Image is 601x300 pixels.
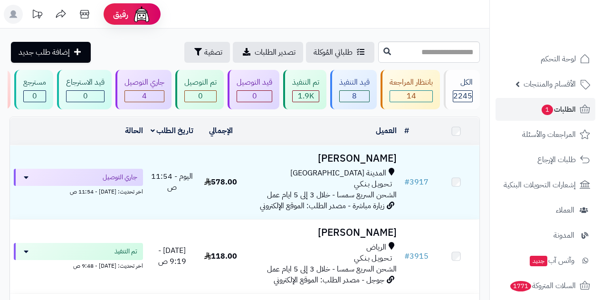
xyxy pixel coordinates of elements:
[496,48,595,70] a: لوحة التحكم
[453,77,473,88] div: الكل
[281,70,328,109] a: تم التنفيذ 1.9K
[158,245,186,267] span: [DATE] - 9:19 ص
[14,186,143,196] div: اخر تحديث: [DATE] - 11:54 ص
[185,91,216,102] div: 0
[125,125,143,136] a: الحالة
[19,47,70,58] span: إضافة طلب جديد
[354,253,392,264] span: تـحـويـل بـنـكـي
[184,42,230,63] button: تصفية
[496,123,595,146] a: المراجعات والأسئلة
[496,98,595,121] a: الطلبات1
[248,153,397,164] h3: [PERSON_NAME]
[404,251,410,262] span: #
[55,70,114,109] a: قيد الاسترجاع 0
[530,256,547,266] span: جديد
[237,77,272,88] div: قيد التوصيل
[496,148,595,171] a: طلبات الإرجاع
[352,90,357,102] span: 8
[541,103,576,116] span: الطلبات
[339,77,370,88] div: قيد التنفيذ
[252,90,257,102] span: 0
[379,70,442,109] a: بانتظار المراجعة 14
[404,251,429,262] a: #3915
[293,91,319,102] div: 1864
[125,91,164,102] div: 4
[328,70,379,109] a: قيد التنفيذ 8
[340,91,369,102] div: 8
[204,47,222,58] span: تصفية
[114,70,173,109] a: جاري التوصيل 4
[274,274,384,286] span: جوجل - مصدر الطلب: الموقع الإلكتروني
[510,281,531,291] span: 1771
[124,77,164,88] div: جاري التوصيل
[553,229,574,242] span: المدونة
[524,77,576,91] span: الأقسام والمنتجات
[267,263,397,275] span: الشحن السريع سمسا - خلال 3 إلى 5 ايام عمل
[541,52,576,66] span: لوحة التحكم
[204,251,237,262] span: 118.00
[237,91,272,102] div: 0
[260,200,384,212] span: زيارة مباشرة - مصدر الطلب: الموقع الإلكتروني
[255,47,296,58] span: تصدير الطلبات
[314,47,353,58] span: طلباتي المُوكلة
[83,90,88,102] span: 0
[496,249,595,272] a: وآتس آبجديد
[233,42,303,63] a: تصدير الطلبات
[407,90,416,102] span: 14
[103,173,137,182] span: جاري التوصيل
[23,77,46,88] div: مسترجع
[151,171,193,193] span: اليوم - 11:54 ص
[496,199,595,222] a: العملاء
[114,247,137,256] span: تم التنفيذ
[14,260,143,270] div: اخر تحديث: [DATE] - 9:48 ص
[366,242,386,253] span: الرياض
[151,125,194,136] a: تاريخ الطلب
[132,5,151,24] img: ai-face.png
[66,77,105,88] div: قيد الاسترجاع
[542,105,553,115] span: 1
[12,70,55,109] a: مسترجع 0
[184,77,217,88] div: تم التوصيل
[496,224,595,247] a: المدونة
[496,174,595,196] a: إشعارات التحويلات البنكية
[496,274,595,297] a: السلات المتروكة1771
[306,42,374,63] a: طلباتي المُوكلة
[354,179,392,190] span: تـحـويـل بـنـكـي
[537,153,576,166] span: طلبات الإرجاع
[32,90,37,102] span: 0
[290,168,386,179] span: المدينة [GEOGRAPHIC_DATA]
[522,128,576,141] span: المراجعات والأسئلة
[11,42,91,63] a: إضافة طلب جديد
[556,203,574,217] span: العملاء
[442,70,482,109] a: الكل2245
[226,70,281,109] a: قيد التوصيل 0
[390,91,432,102] div: 14
[529,254,574,267] span: وآتس آب
[404,176,410,188] span: #
[67,91,104,102] div: 0
[404,176,429,188] a: #3917
[404,125,409,136] a: #
[504,178,576,192] span: إشعارات التحويلات البنكية
[173,70,226,109] a: تم التوصيل 0
[248,227,397,238] h3: [PERSON_NAME]
[113,9,128,20] span: رفيق
[142,90,147,102] span: 4
[376,125,397,136] a: العميل
[25,5,49,26] a: تحديثات المنصة
[298,90,314,102] span: 1.9K
[209,125,233,136] a: الإجمالي
[453,90,472,102] span: 2245
[204,176,237,188] span: 578.00
[24,91,46,102] div: 0
[267,189,397,201] span: الشحن السريع سمسا - خلال 3 إلى 5 ايام عمل
[198,90,203,102] span: 0
[390,77,433,88] div: بانتظار المراجعة
[292,77,319,88] div: تم التنفيذ
[509,279,576,292] span: السلات المتروكة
